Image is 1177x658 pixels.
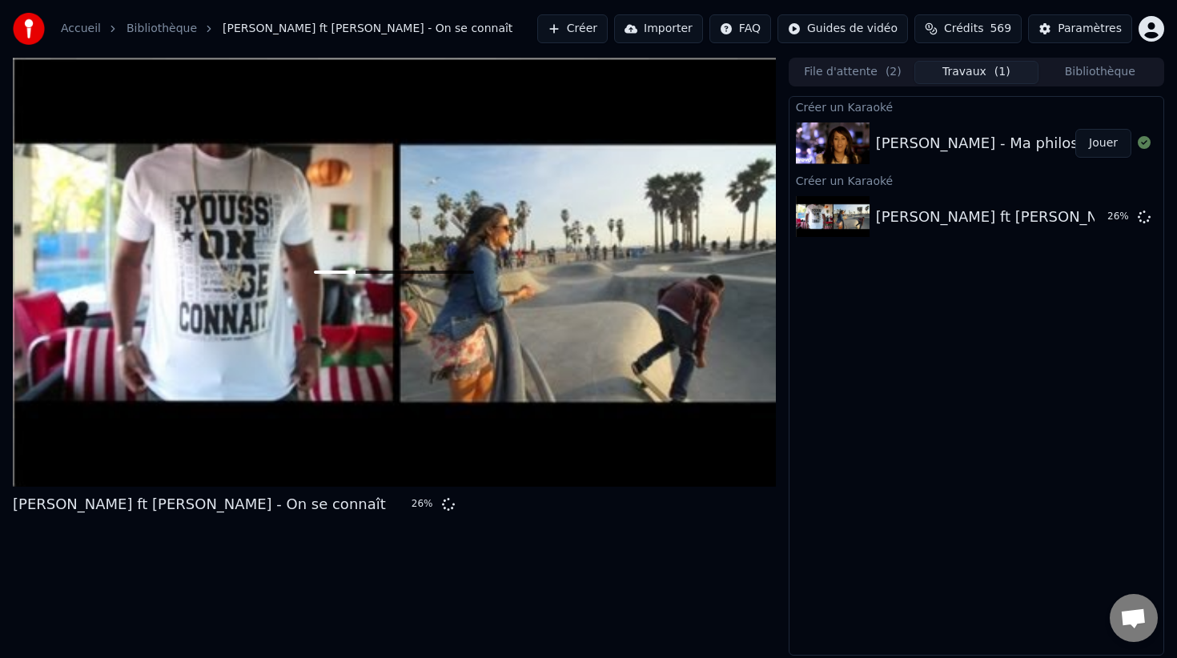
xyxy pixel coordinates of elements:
div: 26 % [412,498,436,511]
a: Accueil [61,21,101,37]
span: Crédits [944,21,983,37]
img: youka [13,13,45,45]
span: [PERSON_NAME] ft [PERSON_NAME] - On se connaît [223,21,512,37]
button: Bibliothèque [1038,61,1162,84]
button: Jouer [1075,129,1131,158]
div: [PERSON_NAME] - Ma philosophie [876,132,1119,154]
div: [PERSON_NAME] ft [PERSON_NAME] - On se connaît [13,493,386,516]
div: Créer un Karaoké [789,97,1163,116]
span: ( 2 ) [886,64,902,80]
div: 26 % [1107,211,1131,223]
button: FAQ [709,14,771,43]
div: Ouvrir le chat [1110,594,1158,642]
button: Créer [537,14,608,43]
button: Importer [614,14,703,43]
button: Paramètres [1028,14,1132,43]
span: ( 1 ) [994,64,1010,80]
button: Travaux [914,61,1038,84]
nav: breadcrumb [61,21,512,37]
button: File d'attente [791,61,914,84]
span: 569 [990,21,1011,37]
div: Paramètres [1058,21,1122,37]
button: Guides de vidéo [777,14,908,43]
button: Crédits569 [914,14,1022,43]
div: Créer un Karaoké [789,171,1163,190]
a: Bibliothèque [127,21,197,37]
